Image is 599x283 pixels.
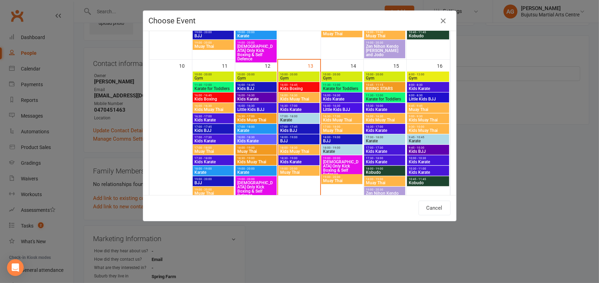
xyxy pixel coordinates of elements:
h4: Choose Event [149,16,451,25]
span: 11:30 - 12:00 [194,83,232,87]
span: 10:00 - 20:00 [366,73,404,76]
span: 19:00 - 20:00 [280,167,318,170]
span: 19:00 - 20:00 [194,178,232,181]
span: 10:00 - 20:00 [280,73,318,76]
span: Kids Muay Thai [366,118,404,122]
span: Karate for Toddlers [323,87,361,91]
div: 12 [265,60,277,71]
span: Kids Boxing [280,87,318,91]
span: 17:00 - 18:00 [280,115,318,118]
span: 9:45 - 10:45 [408,136,448,139]
span: 11:30 - 12:00 [366,94,404,97]
span: Little Kids BJJ [237,107,275,112]
span: Gym [323,76,361,80]
span: Zen Nihon Kendo [PERSON_NAME] and Jodo [366,44,404,57]
span: 17:00 - 18:00 [366,136,404,139]
span: Kids Muay Thai [408,118,448,122]
span: Kids Karate [323,97,361,101]
span: 8:00 - 8:30 [408,94,448,97]
span: 17:00 - 18:00 [194,146,232,149]
span: Kids Karate [366,107,404,112]
span: 16:00 - 16:30 [323,94,361,97]
span: Kids Karate [408,87,448,91]
span: 19:00 - 20:00 [194,188,232,191]
span: 9:30 - 10:00 [408,125,448,128]
span: BJJ [280,139,318,143]
span: Kids Muay Thai [194,107,232,112]
span: 18:00 - 19:00 [323,136,361,139]
span: Muay Thai [194,44,232,49]
span: 16:30 - 17:00 [323,115,361,118]
span: Kobudo [366,170,404,174]
span: Kids Karate [280,160,318,164]
span: 16:00 - 16:30 [366,115,404,118]
span: Kids Karate [237,139,275,143]
span: Gym [408,76,448,80]
span: 10:00 - 20:00 [323,73,361,76]
span: Karate [408,139,448,143]
span: 16:00 - 16:45 [280,83,318,87]
span: 16:00 - 16:30 [323,104,361,107]
span: 19:00 - 20:00 [237,31,275,34]
span: [DEMOGRAPHIC_DATA] Only Kick Boxing & Self Defence [237,181,275,198]
span: 19:00 - 20:30 [366,41,404,44]
span: 10:45 - 11:45 [408,178,448,181]
div: 13 [308,60,320,71]
div: 15 [394,60,406,71]
div: 16 [437,60,450,71]
span: 17:00 - 18:00 [323,125,361,128]
span: 19:00 - 20:00 [237,167,275,170]
span: 19:00 - 20:00 [237,41,275,44]
span: Karate for Toddlers [194,87,232,91]
span: Muay Thai [323,179,361,183]
span: 10:45 - 11:15 [366,83,404,87]
span: Kids Muay Thai [237,160,275,164]
span: 19:00 - 20:30 [366,188,404,191]
span: Kobudo [408,181,448,185]
span: 16:00 - 16:30 [280,94,318,97]
span: Muay Thai [194,191,232,195]
span: 10:30 - 11:00 [408,167,448,170]
span: Kids BJJ [194,128,232,133]
span: Kids Karate [366,160,404,164]
div: 14 [351,60,363,71]
span: 17:00 - 17:45 [280,125,318,128]
span: 8:45 - 9:45 [408,104,448,107]
span: Little Kids BJJ [323,107,361,112]
span: 18:00 - 19:00 [194,167,232,170]
span: Karate [237,128,275,133]
span: 17:30 - 18:00 [366,157,404,160]
span: [DEMOGRAPHIC_DATA] Only Kick Boxing & Self Defence [237,44,275,61]
span: 16:30 - 17:00 [237,115,275,118]
span: 19:00 - 20:00 [323,176,361,179]
span: 18:00 - 19:00 [280,136,318,139]
span: 19:00 - 20:00 [194,31,232,34]
span: 19:00 - 20:00 [237,178,275,181]
span: 16:00 - 16:45 [237,83,275,87]
span: Muay Thai [237,149,275,154]
span: 17:00 - 17:30 [194,136,232,139]
span: 16:00 - 16:30 [237,94,275,97]
span: Karate [323,149,361,154]
span: Karate [237,34,275,38]
span: 19:00 - 20:00 [194,41,232,44]
span: Karate [366,139,404,143]
span: 18:00 - 18:30 [237,136,275,139]
span: 18:30 - 19:00 [280,157,318,160]
span: Zen Nihon Kendo [PERSON_NAME] and Jodo [366,191,404,204]
span: 10:45 - 11:45 [408,31,448,34]
span: 17:30 - 18:00 [194,157,232,160]
span: Karate for Toddlers [366,97,404,101]
span: Kids Muay Thai [280,97,318,101]
span: Kids Karate [366,128,404,133]
span: 18:00 - 19:00 [366,167,404,170]
span: Kids Karate [280,107,318,112]
span: 16:00 - 16:30 [237,104,275,107]
span: 18:00 - 19:00 [237,146,275,149]
span: [DEMOGRAPHIC_DATA] Only Kick Boxing & Self Defence [323,160,361,177]
span: Muay Thai [366,34,404,38]
span: Muay Thai [408,107,448,112]
span: BJJ [194,34,232,38]
span: 11:30 - 12:00 [323,83,361,87]
span: 18:00 - 19:00 [366,31,404,34]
